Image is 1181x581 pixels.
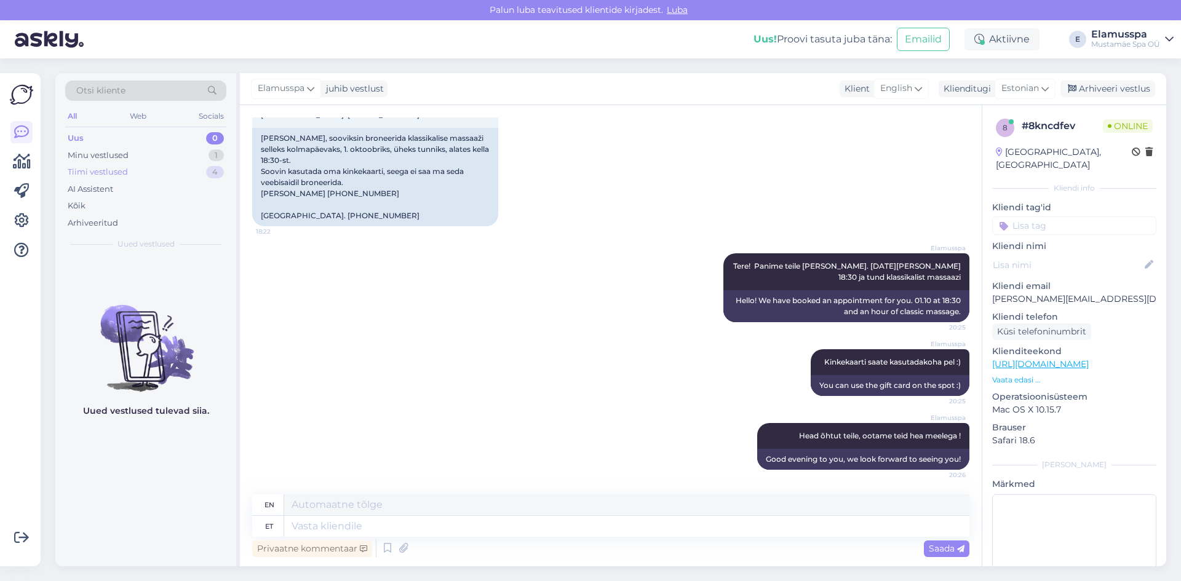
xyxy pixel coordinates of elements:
[1001,82,1039,95] span: Estonian
[1091,30,1174,49] a: ElamusspaMustamäe Spa OÜ
[68,149,129,162] div: Minu vestlused
[76,84,125,97] span: Otsi kliente
[1022,119,1103,133] div: # 8kncdfev
[992,374,1156,385] p: Vaata edasi ...
[209,149,224,162] div: 1
[929,543,964,554] span: Saada
[256,227,302,236] span: 18:22
[992,459,1156,470] div: [PERSON_NAME]
[920,470,966,480] span: 20:26
[258,82,304,95] span: Elamusspa
[83,405,209,417] p: Uued vestlused tulevad siia.
[992,323,1091,340] div: Küsi telefoninumbrit
[757,449,969,470] div: Good evening to you, we look forward to seeing you!
[897,28,950,51] button: Emailid
[880,82,912,95] span: English
[964,28,1040,50] div: Aktiivne
[127,108,149,124] div: Web
[840,82,870,95] div: Klient
[321,82,384,95] div: juhib vestlust
[1091,39,1160,49] div: Mustamäe Spa OÜ
[992,280,1156,293] p: Kliendi email
[723,290,969,322] div: Hello! We have booked an appointment for you. 01.10 at 18:30 and an hour of classic massage.
[68,183,113,196] div: AI Assistent
[754,32,892,47] div: Proovi tasuta juba täna:
[992,293,1156,306] p: [PERSON_NAME][EMAIL_ADDRESS][DOMAIN_NAME]
[1091,30,1160,39] div: Elamusspa
[992,201,1156,214] p: Kliendi tag'id
[265,516,273,537] div: et
[992,345,1156,358] p: Klienditeekond
[1060,81,1155,97] div: Arhiveeri vestlus
[992,240,1156,253] p: Kliendi nimi
[68,132,84,144] div: Uus
[939,82,991,95] div: Klienditugi
[252,128,498,226] div: [PERSON_NAME], sooviksin broneerida klassikalise massaaži selleks kolmapäevaks, 1. oktoobriks, üh...
[663,4,691,15] span: Luba
[992,216,1156,235] input: Lisa tag
[920,397,966,406] span: 20:25
[920,339,966,349] span: Elamusspa
[196,108,226,124] div: Socials
[1103,119,1153,133] span: Online
[1003,123,1008,132] span: 8
[68,217,118,229] div: Arhiveeritud
[993,258,1142,272] input: Lisa nimi
[920,323,966,332] span: 20:25
[1069,31,1086,48] div: E
[799,431,961,440] span: Head õhtut teile, ootame teid hea meelega !
[992,478,1156,491] p: Märkmed
[10,83,33,106] img: Askly Logo
[992,403,1156,416] p: Mac OS X 10.15.7
[992,310,1156,323] p: Kliendi telefon
[992,434,1156,447] p: Safari 18.6
[754,33,777,45] b: Uus!
[55,283,236,393] img: No chats
[996,146,1132,172] div: [GEOGRAPHIC_DATA], [GEOGRAPHIC_DATA]
[920,243,966,253] span: Elamusspa
[264,494,274,515] div: en
[992,183,1156,194] div: Kliendi info
[65,108,79,124] div: All
[811,375,969,396] div: You can use the gift card on the spot :)
[992,358,1089,370] a: [URL][DOMAIN_NAME]
[824,357,961,366] span: Kinkekaarti saate kasutadakoha pel :)
[992,390,1156,403] p: Operatsioonisüsteem
[252,540,372,557] div: Privaatne kommentaar
[992,421,1156,434] p: Brauser
[68,200,85,212] div: Kõik
[920,413,966,422] span: Elamusspa
[117,239,175,250] span: Uued vestlused
[206,166,224,178] div: 4
[733,261,963,282] span: Tere! Panime teile [PERSON_NAME]. [DATE][PERSON_NAME] 18:30 ja tund klassikalist massaazi
[68,166,128,178] div: Tiimi vestlused
[206,132,224,144] div: 0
